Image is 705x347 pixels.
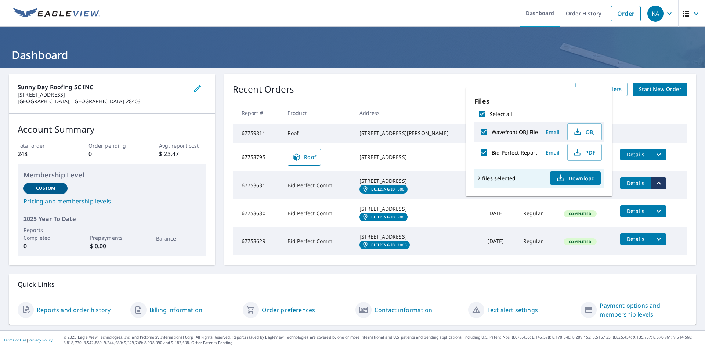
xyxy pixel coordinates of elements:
a: Roof [288,149,321,166]
td: Roof [282,124,354,143]
a: Payment options and membership levels [600,301,687,319]
td: Bid Perfect Comm [282,227,354,255]
em: Building ID [371,215,395,219]
span: Email [544,149,561,156]
th: Address [354,102,482,124]
button: Download [550,171,601,185]
div: [STREET_ADDRESS] [359,233,476,241]
span: Email [544,129,561,135]
span: Details [625,151,647,158]
span: Completed [564,211,596,216]
button: filesDropdownBtn-67753629 [651,233,666,245]
div: [STREET_ADDRESS][PERSON_NAME] [359,130,476,137]
p: Membership Level [23,170,200,180]
p: Account Summary [18,123,206,136]
button: Email [541,147,564,158]
button: detailsBtn-67753629 [620,233,651,245]
p: Files [474,96,604,106]
button: filesDropdownBtn-67753795 [651,149,666,160]
a: Order [611,6,641,21]
span: Start New Order [639,85,681,94]
span: OBJ [572,127,596,136]
p: Quick Links [18,280,687,289]
a: Order preferences [262,306,315,314]
td: 67753629 [233,227,282,255]
button: filesDropdownBtn-67753631 [651,177,666,189]
p: $ 0.00 [90,242,134,250]
p: Custom [36,185,55,192]
p: Balance [156,235,200,242]
td: 67753631 [233,171,282,199]
span: Details [625,235,647,242]
button: filesDropdownBtn-67753630 [651,205,666,217]
div: KA [647,6,664,22]
p: [STREET_ADDRESS] [18,91,183,98]
td: Bid Perfect Comm [282,199,354,227]
a: Billing information [149,306,202,314]
label: Wavefront OBJ File [492,129,538,135]
button: detailsBtn-67753630 [620,205,651,217]
a: Reports and order history [37,306,111,314]
p: 248 [18,149,65,158]
em: Building ID [371,243,395,247]
div: [STREET_ADDRESS] [359,153,476,161]
img: EV Logo [13,8,100,19]
a: Text alert settings [487,306,538,314]
p: | [4,338,53,342]
th: Product [282,102,354,124]
button: OBJ [567,123,602,140]
p: 2025 Year To Date [23,214,200,223]
a: Building ID900 [359,213,408,221]
a: View All Orders [575,83,628,96]
a: Privacy Policy [29,337,53,343]
em: Building ID [371,187,395,191]
td: Regular [517,199,558,227]
a: Contact information [375,306,432,314]
a: Terms of Use [4,337,26,343]
td: Bid Perfect Comm [282,171,354,199]
span: Details [625,207,647,214]
button: detailsBtn-67753795 [620,149,651,160]
p: Sunny Day Roofing SC INC [18,83,183,91]
td: 67759811 [233,124,282,143]
a: Start New Order [633,83,687,96]
div: [STREET_ADDRESS] [359,205,476,213]
p: Avg. report cost [159,142,206,149]
button: Email [541,126,564,138]
button: PDF [567,144,602,161]
p: 0 [88,149,135,158]
button: detailsBtn-67753631 [620,177,651,189]
p: Prepayments [90,234,134,242]
a: Building ID1000 [359,241,410,249]
td: 67753795 [233,143,282,171]
td: [DATE] [481,199,517,227]
p: 0 [23,242,68,250]
label: Select all [490,111,512,118]
span: Download [556,174,595,182]
p: © 2025 Eagle View Technologies, Inc. and Pictometry International Corp. All Rights Reserved. Repo... [64,335,701,346]
h1: Dashboard [9,47,696,62]
p: [GEOGRAPHIC_DATA], [GEOGRAPHIC_DATA] 28403 [18,98,183,105]
th: Report # [233,102,282,124]
a: Building ID500 [359,185,408,194]
p: Reports Completed [23,226,68,242]
p: $ 23.47 [159,149,206,158]
span: Roof [292,153,317,162]
td: 67753630 [233,199,282,227]
span: Details [625,180,647,187]
div: [STREET_ADDRESS] [359,177,476,185]
label: Bid Perfect Report [492,149,537,156]
span: View All Orders [581,85,622,94]
p: Total order [18,142,65,149]
span: PDF [572,148,596,157]
p: Order pending [88,142,135,149]
a: Pricing and membership levels [23,197,200,206]
p: Recent Orders [233,83,294,96]
td: Regular [517,227,558,255]
td: [DATE] [481,227,517,255]
p: 2 files selected [477,175,516,182]
span: Completed [564,239,596,244]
